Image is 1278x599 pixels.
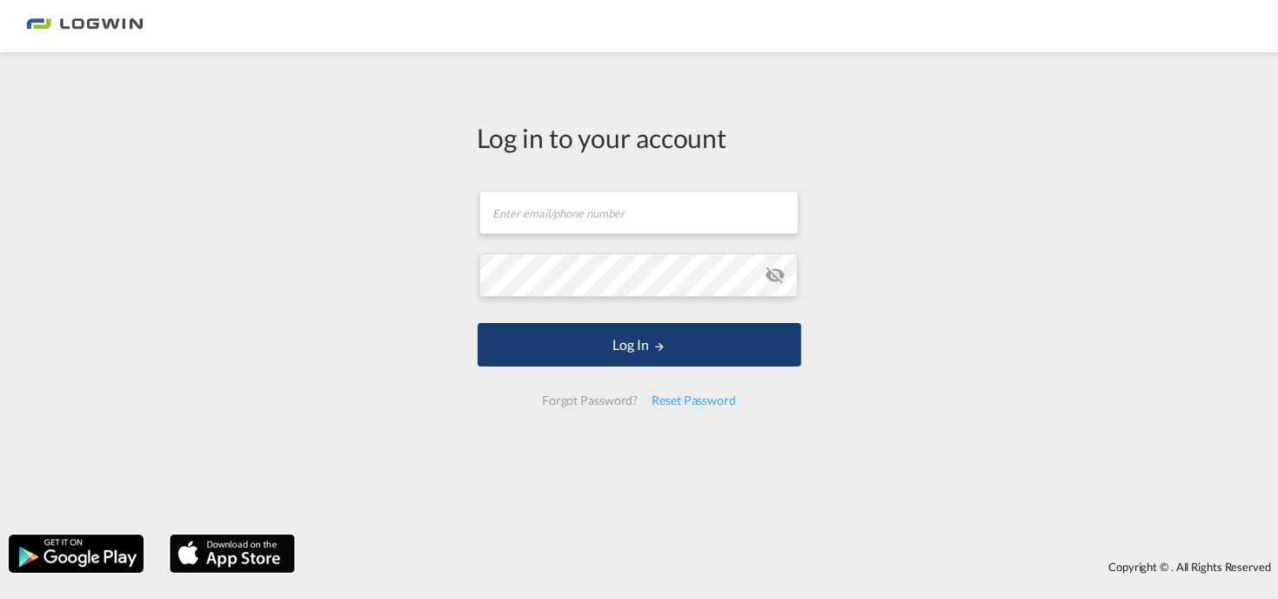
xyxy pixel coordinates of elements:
div: Log in to your account [478,119,801,156]
div: Copyright © . All Rights Reserved [304,552,1278,582]
img: bc73a0e0d8c111efacd525e4c8ad7d32.png [26,7,144,46]
md-icon: icon-eye-off [765,265,786,286]
img: apple.png [168,533,297,575]
div: Reset Password [645,385,743,416]
div: Forgot Password? [535,385,645,416]
input: Enter email/phone number [479,191,799,234]
img: google.png [7,533,145,575]
button: LOGIN [478,323,801,367]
